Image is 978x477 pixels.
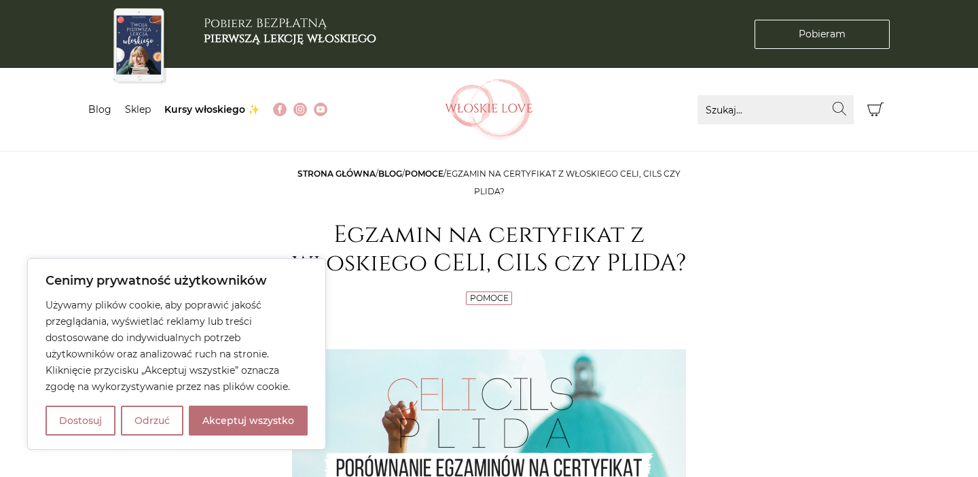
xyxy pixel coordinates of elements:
[297,169,376,179] a: Strona główna
[88,103,111,116] a: Blog
[378,169,402,179] a: Blog
[46,406,115,436] button: Dostosuj
[755,20,890,49] a: Pobieram
[405,169,443,179] a: Pomoce
[445,79,533,140] img: Włoskielove
[204,30,376,47] b: pierwszą lekcję włoskiego
[446,169,681,196] span: Egzamin na certyfikat z włoskiego CELI, CILS czy PLIDA?
[46,297,308,395] p: Używamy plików cookie, aby poprawić jakość przeglądania, wyświetlać reklamy lub treści dostosowan...
[292,221,686,278] h1: Egzamin na certyfikat z włoskiego CELI, CILS czy PLIDA?
[861,95,890,124] button: Koszyk
[164,103,259,116] a: Kursy włoskiego ✨
[125,103,151,116] a: Sklep
[46,272,308,289] p: Cenimy prywatność użytkowników
[297,169,681,196] span: / / /
[189,406,308,436] button: Akceptuj wszystko
[204,16,376,46] h3: Pobierz BEZPŁATNĄ
[799,27,846,41] span: Pobieram
[121,406,183,436] button: Odrzuć
[698,95,854,124] input: Szukaj...
[470,293,509,303] a: Pomoce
